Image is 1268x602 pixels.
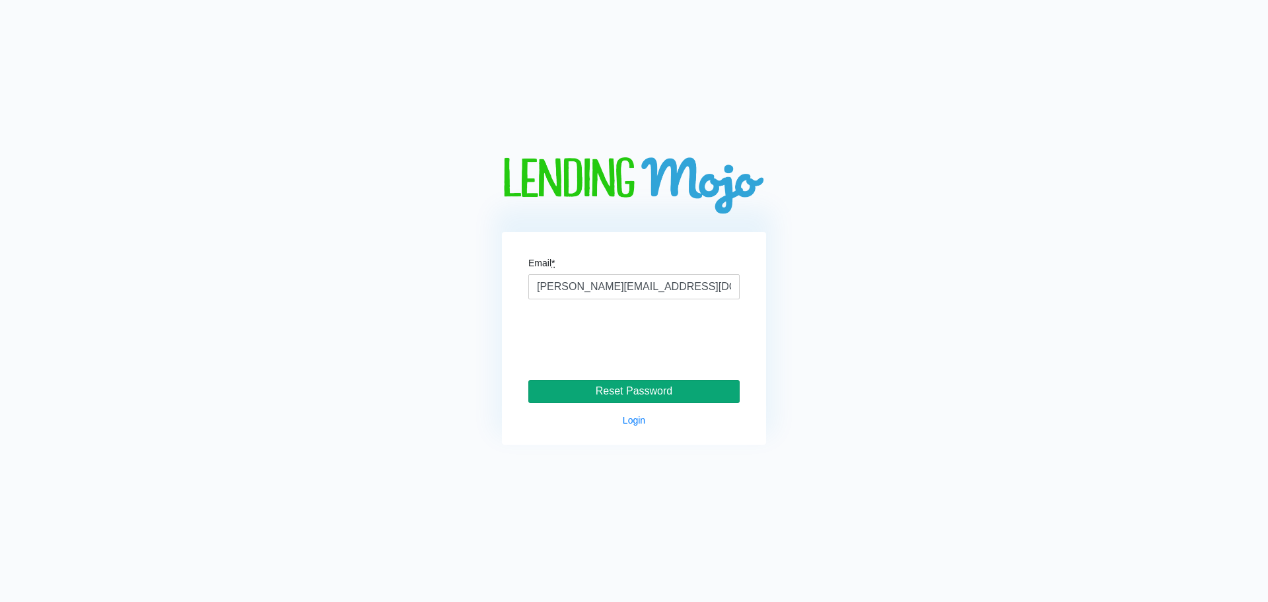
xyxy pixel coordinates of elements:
[502,157,766,216] img: logo-big.png
[528,380,740,404] input: Reset Password
[528,258,555,268] label: Email
[534,315,734,367] iframe: reCAPTCHA
[623,415,645,426] a: Login
[551,258,555,268] abbr: required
